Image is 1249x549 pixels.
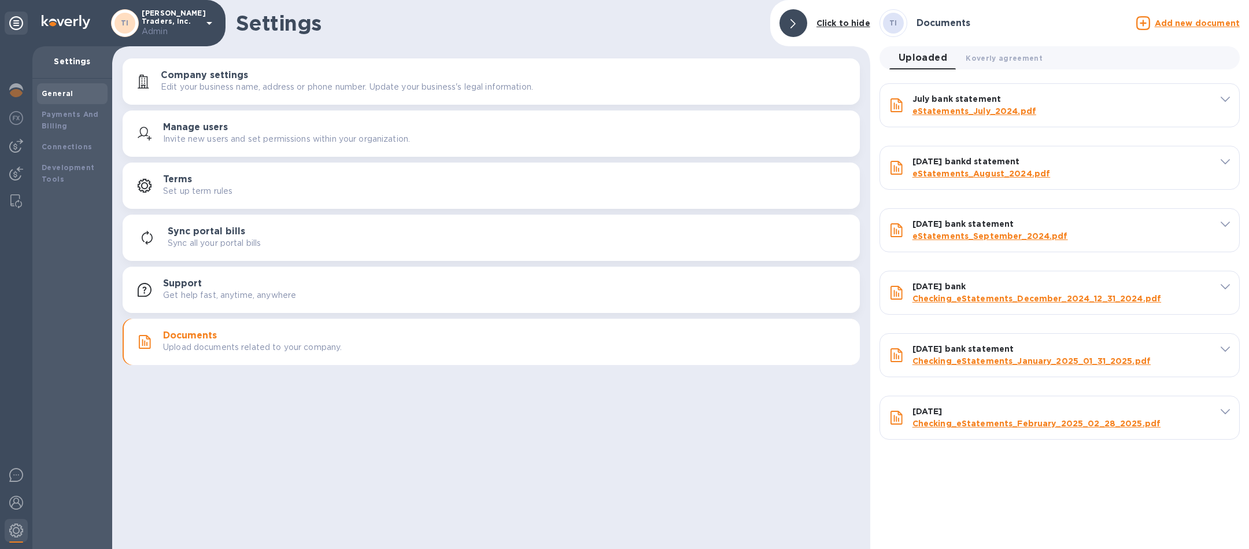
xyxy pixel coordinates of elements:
h3: Manage users [163,122,228,133]
p: Invite new users and set permissions within your organization. [163,133,410,145]
b: [DATE] bank [912,282,966,291]
b: Connections [42,142,92,151]
button: DocumentsUpload documents related to your company. [123,319,860,365]
b: [DATE] bank statement [912,344,1014,353]
img: Logo [42,15,90,29]
h3: Support [163,278,202,289]
b: TI [889,19,897,27]
a: Checking_eStatements_December_2024_12_31_2024.pdf [912,294,1161,303]
p: Set up term rules [163,185,232,197]
button: Sync portal billsSync all your portal bills [123,215,860,261]
button: TermsSet up term rules [123,163,860,209]
b: [DATE] bank statement [912,219,1014,229]
a: Checking_eStatements_January_2025_01_31_2025.pdf [912,356,1151,366]
b: Click to hide [816,19,870,28]
a: eStatements_July_2024.pdf [912,106,1036,116]
b: TI [121,19,129,27]
b: [DATE] [912,407,943,416]
p: Upload documents related to your company. [163,341,342,353]
b: Payments And Billing [42,110,99,130]
p: Get help fast, anytime, anywhere [163,289,296,301]
h3: Documents [163,330,217,341]
h3: Terms [163,174,192,185]
span: Koverly agreement [966,52,1043,64]
div: Unpin categories [5,12,28,35]
button: Manage usersInvite new users and set permissions within your organization. [123,110,860,157]
button: Company settingsEdit your business name, address or phone number. Update your business's legal in... [123,58,860,105]
a: eStatements_September_2024.pdf [912,231,1068,241]
h3: Documents [917,18,970,29]
a: eStatements_August_2024.pdf [912,169,1051,178]
b: Development Tools [42,163,94,183]
h3: Company settings [161,70,248,81]
b: [DATE] bankd statement [912,157,1020,166]
h1: Settings [236,11,761,35]
p: Edit your business name, address or phone number. Update your business's legal information. [161,81,533,93]
p: Sync all your portal bills [168,237,261,249]
img: Foreign exchange [9,111,23,125]
span: Uploaded [899,50,948,66]
p: Admin [142,25,199,38]
h3: Sync portal bills [168,226,245,237]
b: General [42,89,73,98]
a: Checking_eStatements_February_2025_02_28_2025.pdf [912,419,1161,428]
p: Settings [42,56,103,67]
p: [PERSON_NAME] Traders, Inc. [142,9,199,38]
u: Add new document [1155,19,1240,28]
button: SupportGet help fast, anytime, anywhere [123,267,860,313]
b: July bank statement [912,94,1002,104]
